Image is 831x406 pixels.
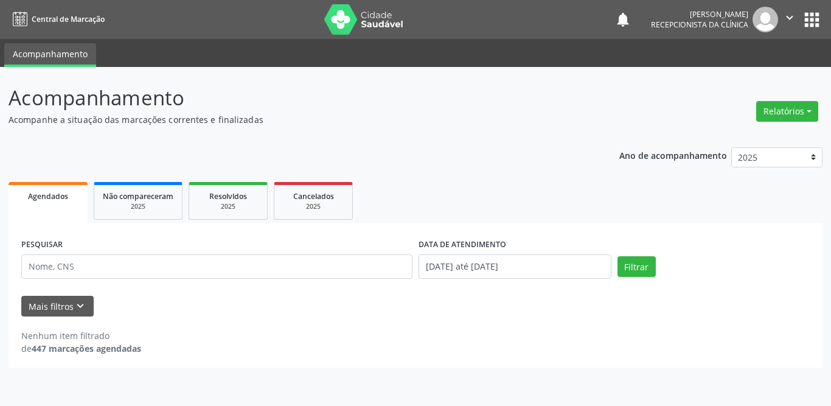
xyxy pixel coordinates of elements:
[209,191,247,201] span: Resolvidos
[32,14,105,24] span: Central de Marcação
[783,11,796,24] i: 
[21,296,94,317] button: Mais filtroskeyboard_arrow_down
[651,19,748,30] span: Recepcionista da clínica
[619,147,727,163] p: Ano de acompanhamento
[283,202,344,211] div: 2025
[28,191,68,201] span: Agendados
[9,113,579,126] p: Acompanhe a situação das marcações correntes e finalizadas
[21,329,141,342] div: Nenhum item filtrado
[9,9,105,29] a: Central de Marcação
[293,191,334,201] span: Cancelados
[198,202,259,211] div: 2025
[778,7,801,32] button: 
[9,83,579,113] p: Acompanhamento
[614,11,631,28] button: notifications
[21,254,412,279] input: Nome, CNS
[21,236,63,254] label: PESQUISAR
[4,43,96,67] a: Acompanhamento
[756,101,818,122] button: Relatórios
[419,236,506,254] label: DATA DE ATENDIMENTO
[419,254,611,279] input: Selecione um intervalo
[103,191,173,201] span: Não compareceram
[32,343,141,354] strong: 447 marcações agendadas
[21,342,141,355] div: de
[74,299,87,313] i: keyboard_arrow_down
[103,202,173,211] div: 2025
[617,256,656,277] button: Filtrar
[801,9,822,30] button: apps
[753,7,778,32] img: img
[651,9,748,19] div: [PERSON_NAME]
